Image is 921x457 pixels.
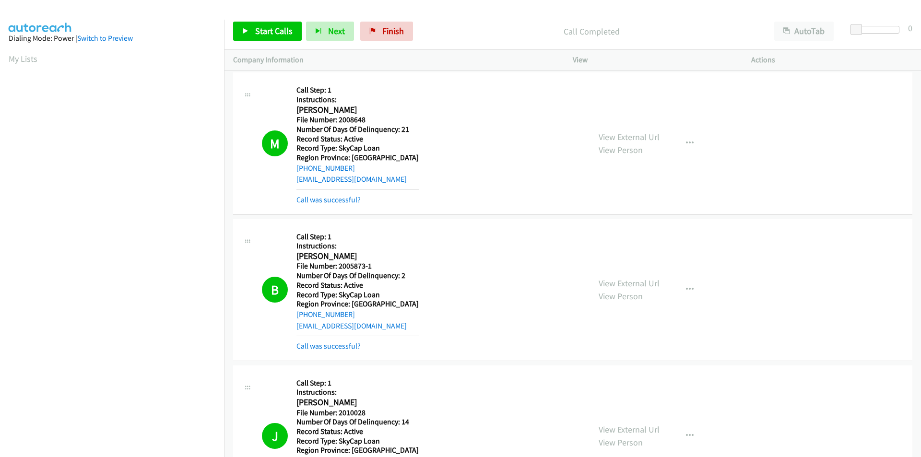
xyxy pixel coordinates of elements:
h5: Record Status: Active [296,281,419,290]
a: Call was successful? [296,195,361,204]
h5: Record Type: SkyCap Loan [296,290,419,300]
p: Call Completed [426,25,757,38]
a: Start Calls [233,22,302,41]
h5: Record Type: SkyCap Loan [296,143,419,153]
h5: File Number: 2008648 [296,115,419,125]
h5: Record Status: Active [296,134,419,144]
h1: M [262,130,288,156]
a: [PHONE_NUMBER] [296,310,355,319]
h2: [PERSON_NAME] [296,105,408,116]
p: Company Information [233,54,555,66]
h5: Record Status: Active [296,427,419,436]
h5: Region Province: [GEOGRAPHIC_DATA] [296,445,419,455]
p: Actions [751,54,912,66]
h5: Number Of Days Of Delinquency: 21 [296,125,419,134]
h2: [PERSON_NAME] [296,397,408,408]
a: My Lists [9,53,37,64]
h5: File Number: 2010028 [296,408,419,418]
div: Dialing Mode: Power | [9,33,216,44]
h5: Call Step: 1 [296,232,419,242]
a: View Person [599,291,643,302]
h5: Record Type: SkyCap Loan [296,436,419,446]
a: Finish [360,22,413,41]
a: View Person [599,144,643,155]
h5: Region Province: [GEOGRAPHIC_DATA] [296,299,419,309]
a: View Person [599,437,643,448]
h5: File Number: 2005873-1 [296,261,419,271]
a: View External Url [599,278,660,289]
h5: Instructions: [296,387,419,397]
h5: Call Step: 1 [296,85,419,95]
a: View External Url [599,131,660,142]
h5: Instructions: [296,95,419,105]
button: AutoTab [774,22,834,41]
a: Switch to Preview [77,34,133,43]
button: Next [306,22,354,41]
h5: Number Of Days Of Delinquency: 2 [296,271,419,281]
a: Call was successful? [296,341,361,351]
span: Finish [382,25,404,36]
p: View [573,54,734,66]
h5: Instructions: [296,241,419,251]
h1: J [262,423,288,449]
a: View External Url [599,424,660,435]
h5: Call Step: 1 [296,378,419,388]
div: Delay between calls (in seconds) [855,26,899,34]
h1: B [262,277,288,303]
a: [EMAIL_ADDRESS][DOMAIN_NAME] [296,175,407,184]
h2: [PERSON_NAME] [296,251,408,262]
h5: Number Of Days Of Delinquency: 14 [296,417,419,427]
span: Start Calls [255,25,293,36]
span: Next [328,25,345,36]
a: [PHONE_NUMBER] [296,164,355,173]
a: [EMAIL_ADDRESS][DOMAIN_NAME] [296,321,407,330]
div: 0 [908,22,912,35]
h5: Region Province: [GEOGRAPHIC_DATA] [296,153,419,163]
iframe: Resource Center [893,190,921,267]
